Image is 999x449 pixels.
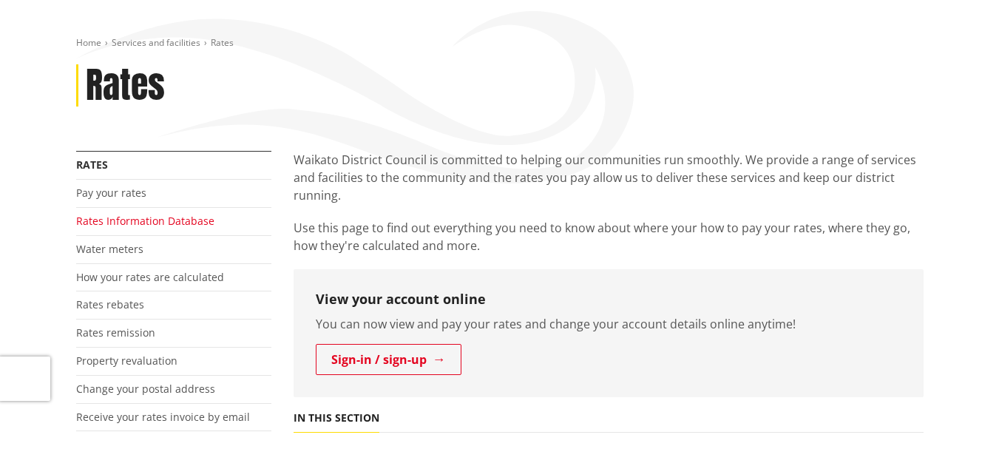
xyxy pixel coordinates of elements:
[76,410,250,424] a: Receive your rates invoice by email
[76,36,101,49] a: Home
[76,186,146,200] a: Pay your rates
[211,36,234,49] span: Rates
[76,270,224,284] a: How your rates are calculated
[316,344,461,375] a: Sign-in / sign-up
[76,382,215,396] a: Change your postal address
[112,36,200,49] a: Services and facilities
[294,151,924,204] p: Waikato District Council is committed to helping our communities run smoothly. We provide a range...
[76,214,214,228] a: Rates Information Database
[76,354,177,368] a: Property revaluation
[86,64,165,107] h1: Rates
[76,158,108,172] a: Rates
[76,242,143,256] a: Water meters
[316,315,901,333] p: You can now view and pay your rates and change your account details online anytime!
[294,412,379,425] h5: In this section
[76,37,924,50] nav: breadcrumb
[76,325,155,340] a: Rates remission
[316,291,901,308] h3: View your account online
[76,297,144,311] a: Rates rebates
[294,219,924,254] p: Use this page to find out everything you need to know about where your how to pay your rates, whe...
